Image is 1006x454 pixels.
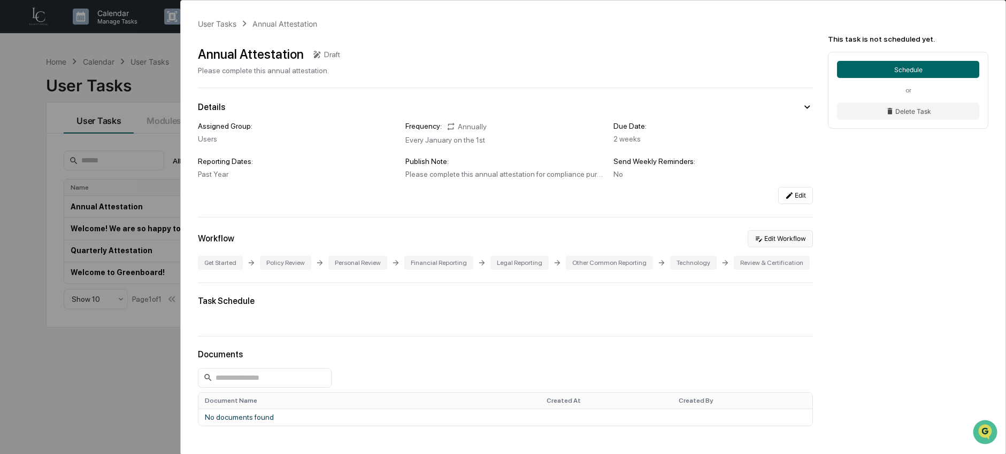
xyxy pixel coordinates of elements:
[88,135,133,145] span: Attestations
[11,22,195,40] p: How can we help?
[73,130,137,150] a: 🗄️Attestations
[490,256,549,270] div: Legal Reporting
[198,66,340,75] div: Please complete this annual attestation.
[11,156,19,165] div: 🔎
[837,87,979,94] div: or
[613,170,813,178] div: No
[36,82,175,92] div: Start new chat
[198,19,236,28] div: User Tasks
[613,135,813,143] div: 2 weeks
[198,170,397,178] div: Past Year
[198,46,304,62] div: Annual Attestation
[198,122,397,130] div: Assigned Group:
[252,19,317,28] div: Annual Attestation
[198,135,397,143] div: Users
[198,349,813,359] div: Documents
[6,151,72,170] a: 🔎Data Lookup
[837,61,979,78] button: Schedule
[328,256,387,270] div: Personal Review
[198,102,225,112] div: Details
[198,233,234,244] div: Workflow
[11,136,19,144] div: 🖐️
[198,296,813,306] div: Task Schedule
[182,85,195,98] button: Start new chat
[11,82,30,101] img: 1746055101610-c473b297-6a78-478c-a979-82029cc54cd1
[198,157,397,166] div: Reporting Dates:
[75,181,129,189] a: Powered byPylon
[78,136,86,144] div: 🗄️
[972,419,1001,448] iframe: Open customer support
[324,50,340,59] div: Draft
[405,122,442,131] div: Frequency:
[778,187,813,204] button: Edit
[198,409,812,426] td: No documents found
[540,393,672,409] th: Created At
[837,103,979,120] button: Delete Task
[6,130,73,150] a: 🖐️Preclearance
[828,35,988,43] div: This task is not scheduled yet.
[36,92,135,101] div: We're available if you need us!
[446,122,487,131] div: Annually
[198,256,243,270] div: Get Started
[734,256,810,270] div: Review & Certification
[405,136,605,144] div: Every January on the 1st
[613,122,813,130] div: Due Date:
[613,157,813,166] div: Send Weekly Reminders:
[21,155,67,166] span: Data Lookup
[566,256,653,270] div: Other Common Reporting
[198,393,540,409] th: Document Name
[106,181,129,189] span: Pylon
[672,393,812,409] th: Created By
[405,170,605,178] div: Please complete this annual attestation for compliance purposes.
[748,230,813,247] button: Edit Workflow
[670,256,717,270] div: Technology
[405,157,605,166] div: Publish Note:
[260,256,311,270] div: Policy Review
[21,135,69,145] span: Preclearance
[404,256,473,270] div: Financial Reporting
